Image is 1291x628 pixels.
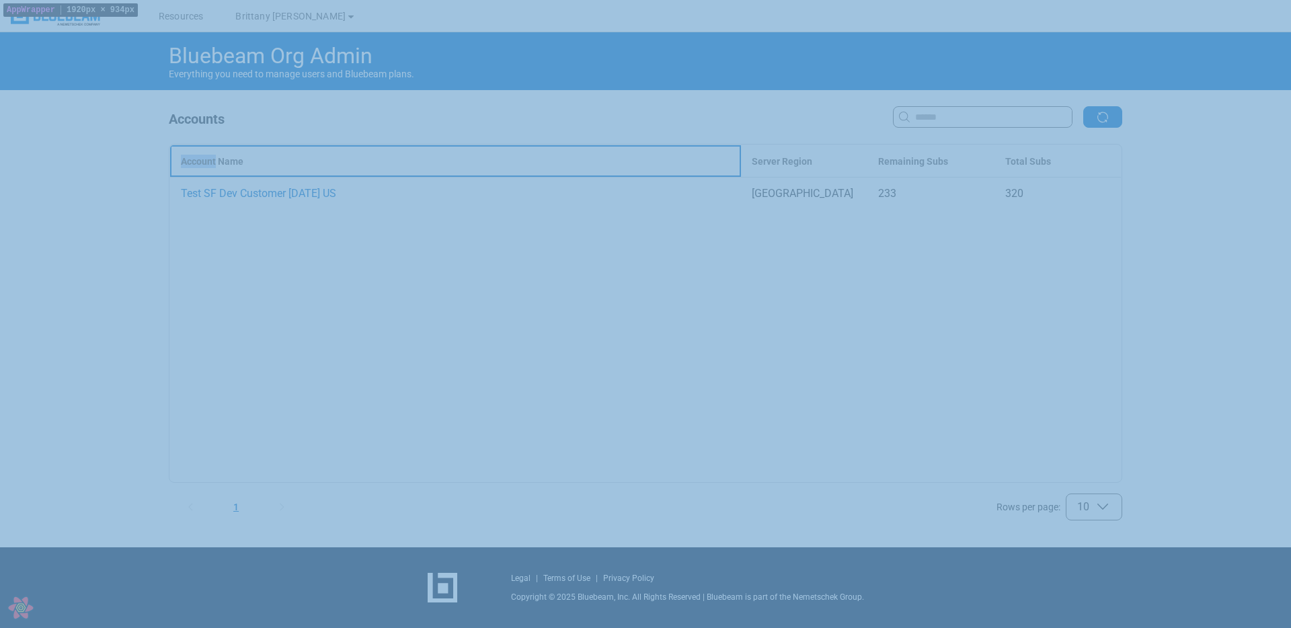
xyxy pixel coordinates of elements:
td: [GEOGRAPHIC_DATA] [741,178,868,210]
td: 320 [994,178,1122,210]
div: Server Region [752,155,857,168]
h1: Accounts [169,112,225,133]
div: Everything you need to manage users and Bluebeam plans. [158,32,1133,90]
span: 10 [1077,500,1089,514]
td: 233 [867,178,994,210]
button: Resources [143,5,219,27]
a: Legal [511,573,531,584]
h1: Bluebeam Org Admin [169,43,1122,69]
a: Terms of Use [543,573,590,584]
p: Copyright © 2025 Bluebeam, Inc. All Rights Reserved | Bluebeam is part of the Nemetschek Group. [511,592,864,602]
button: Previous Page [169,496,212,518]
table: bb-data-table [169,145,1122,210]
button: Brittany [PERSON_NAME] [219,5,373,27]
span: Test SF Dev Customer [DATE] US [181,187,336,200]
div: Account Name [181,155,730,168]
span: Rows per page : [996,502,1060,512]
img: Bluebeam, Inc. [11,6,102,26]
button: Rows per page [1066,494,1122,520]
button: Open React Query Devtools [7,594,34,621]
button: Next Page [260,496,303,518]
button: 1 [217,496,255,518]
a: Privacy Policy [603,573,654,584]
div: | | [511,573,654,584]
